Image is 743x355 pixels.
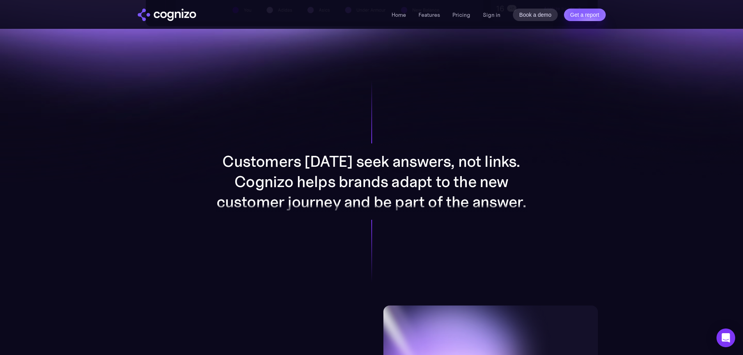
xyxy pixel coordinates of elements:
img: cognizo logo [138,9,196,21]
a: Pricing [452,11,470,18]
a: home [138,9,196,21]
a: Sign in [483,10,500,19]
a: Get a report [564,9,606,21]
a: Home [392,11,406,18]
p: Customers [DATE] seek answers, not links. Cognizo helps brands adapt to the new customer journey ... [216,151,528,212]
a: Features [418,11,440,18]
div: Open Intercom Messenger [716,329,735,347]
a: Book a demo [513,9,558,21]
